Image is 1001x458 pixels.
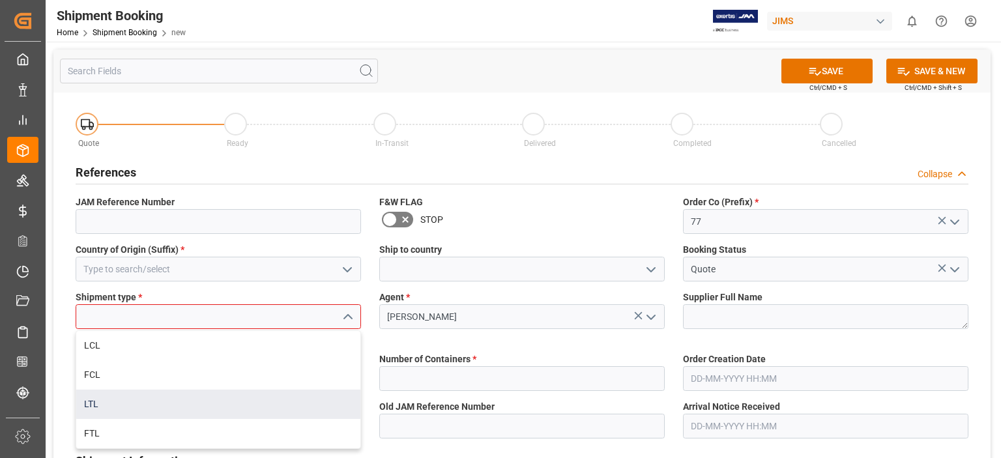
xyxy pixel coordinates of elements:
[713,10,758,33] img: Exertis%20JAM%20-%20Email%20Logo.jpg_1722504956.jpg
[886,59,978,83] button: SAVE & NEW
[379,291,410,304] span: Agent
[918,167,952,181] div: Collapse
[781,59,873,83] button: SAVE
[76,164,136,181] h2: References
[379,195,423,209] span: F&W FLAG
[767,8,897,33] button: JIMS
[683,352,766,366] span: Order Creation Date
[375,139,409,148] span: In-Transit
[76,331,360,360] div: LCL
[227,139,248,148] span: Ready
[641,307,660,327] button: open menu
[683,291,762,304] span: Supplier Full Name
[57,28,78,37] a: Home
[905,83,962,93] span: Ctrl/CMD + Shift + S
[379,243,442,257] span: Ship to country
[683,414,968,438] input: DD-MM-YYYY HH:MM
[379,352,476,366] span: Number of Containers
[76,291,142,304] span: Shipment type
[683,195,759,209] span: Order Co (Prefix)
[673,139,712,148] span: Completed
[76,360,360,390] div: FCL
[60,59,378,83] input: Search Fields
[76,195,175,209] span: JAM Reference Number
[809,83,847,93] span: Ctrl/CMD + S
[76,243,184,257] span: Country of Origin (Suffix)
[683,243,746,257] span: Booking Status
[76,257,361,281] input: Type to search/select
[897,7,927,36] button: show 0 new notifications
[379,400,495,414] span: Old JAM Reference Number
[822,139,856,148] span: Cancelled
[337,259,356,279] button: open menu
[524,139,556,148] span: Delivered
[767,12,892,31] div: JIMS
[76,390,360,419] div: LTL
[944,212,964,232] button: open menu
[683,366,968,391] input: DD-MM-YYYY HH:MM
[420,213,443,227] span: STOP
[78,139,99,148] span: Quote
[944,259,964,279] button: open menu
[57,6,186,25] div: Shipment Booking
[641,259,660,279] button: open menu
[927,7,956,36] button: Help Center
[93,28,157,37] a: Shipment Booking
[337,307,356,327] button: close menu
[76,419,360,448] div: FTL
[683,400,780,414] span: Arrival Notice Received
